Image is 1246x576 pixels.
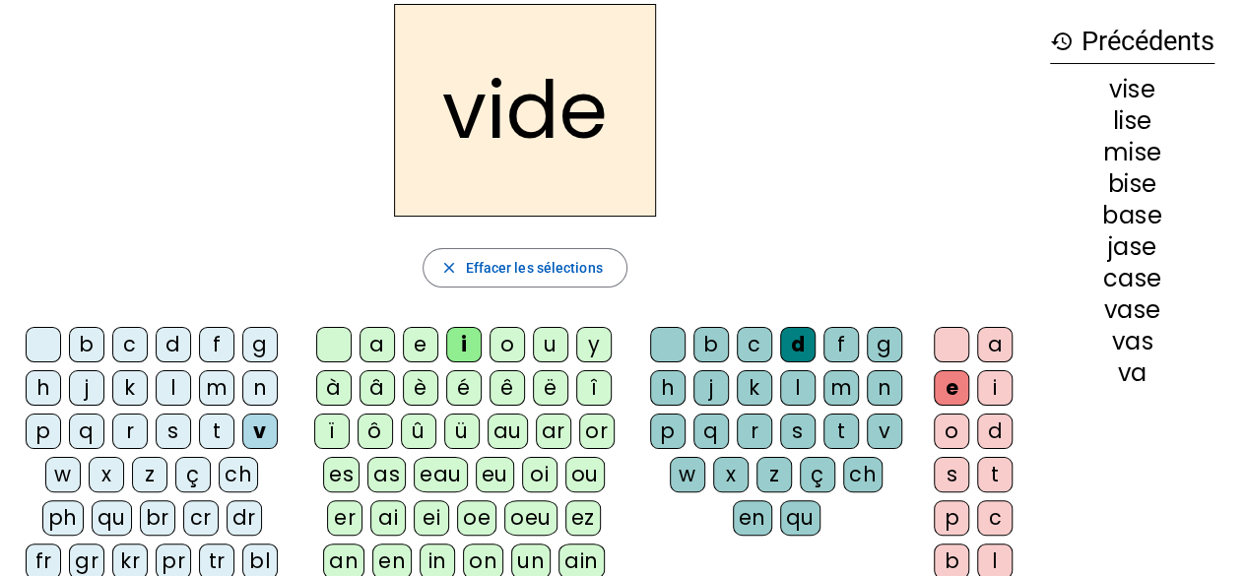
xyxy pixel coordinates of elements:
[1050,172,1214,196] div: bise
[780,500,820,536] div: qu
[156,327,191,362] div: d
[977,370,1013,406] div: i
[242,327,278,362] div: g
[367,457,406,492] div: as
[1050,141,1214,164] div: mise
[576,370,612,406] div: î
[199,370,234,406] div: m
[316,370,352,406] div: à
[977,457,1013,492] div: t
[533,327,568,362] div: u
[867,414,902,449] div: v
[242,414,278,449] div: v
[1050,235,1214,259] div: jase
[977,327,1013,362] div: a
[780,370,816,406] div: l
[780,327,816,362] div: d
[1050,78,1214,101] div: vise
[446,327,482,362] div: i
[650,414,686,449] div: p
[1050,20,1214,64] h3: Précédents
[360,370,395,406] div: â
[370,500,406,536] div: ai
[112,414,148,449] div: r
[183,500,219,536] div: cr
[444,414,480,449] div: ü
[565,457,605,492] div: ou
[843,457,883,492] div: ch
[327,500,362,536] div: er
[323,457,360,492] div: es
[423,248,626,288] button: Effacer les sélections
[132,457,167,492] div: z
[780,414,816,449] div: s
[360,327,395,362] div: a
[314,414,350,449] div: ï
[977,414,1013,449] div: d
[867,370,902,406] div: n
[733,500,772,536] div: en
[536,414,571,449] div: ar
[737,414,772,449] div: r
[401,414,436,449] div: û
[156,414,191,449] div: s
[414,500,449,536] div: ei
[823,370,859,406] div: m
[650,370,686,406] div: h
[490,370,525,406] div: ê
[42,500,84,536] div: ph
[69,370,104,406] div: j
[358,414,393,449] div: ô
[242,370,278,406] div: n
[227,500,262,536] div: dr
[140,500,175,536] div: br
[45,457,81,492] div: w
[576,327,612,362] div: y
[579,414,615,449] div: or
[490,327,525,362] div: o
[934,370,969,406] div: e
[403,327,438,362] div: e
[867,327,902,362] div: g
[112,370,148,406] div: k
[693,414,729,449] div: q
[156,370,191,406] div: l
[476,457,514,492] div: eu
[403,370,438,406] div: è
[533,370,568,406] div: ë
[465,256,602,280] span: Effacer les sélections
[934,414,969,449] div: o
[1050,109,1214,133] div: lise
[199,327,234,362] div: f
[737,327,772,362] div: c
[1050,267,1214,290] div: case
[1050,330,1214,353] div: vas
[1050,204,1214,227] div: base
[394,4,656,217] h2: vide
[823,327,859,362] div: f
[693,327,729,362] div: b
[737,370,772,406] div: k
[713,457,749,492] div: x
[69,414,104,449] div: q
[175,457,211,492] div: ç
[977,500,1013,536] div: c
[199,414,234,449] div: t
[522,457,557,492] div: oi
[565,500,601,536] div: ez
[823,414,859,449] div: t
[219,457,258,492] div: ch
[693,370,729,406] div: j
[934,457,969,492] div: s
[1050,298,1214,322] div: vase
[934,500,969,536] div: p
[446,370,482,406] div: é
[26,370,61,406] div: h
[756,457,792,492] div: z
[439,259,457,277] mat-icon: close
[457,500,496,536] div: oe
[26,414,61,449] div: p
[504,500,557,536] div: oeu
[89,457,124,492] div: x
[69,327,104,362] div: b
